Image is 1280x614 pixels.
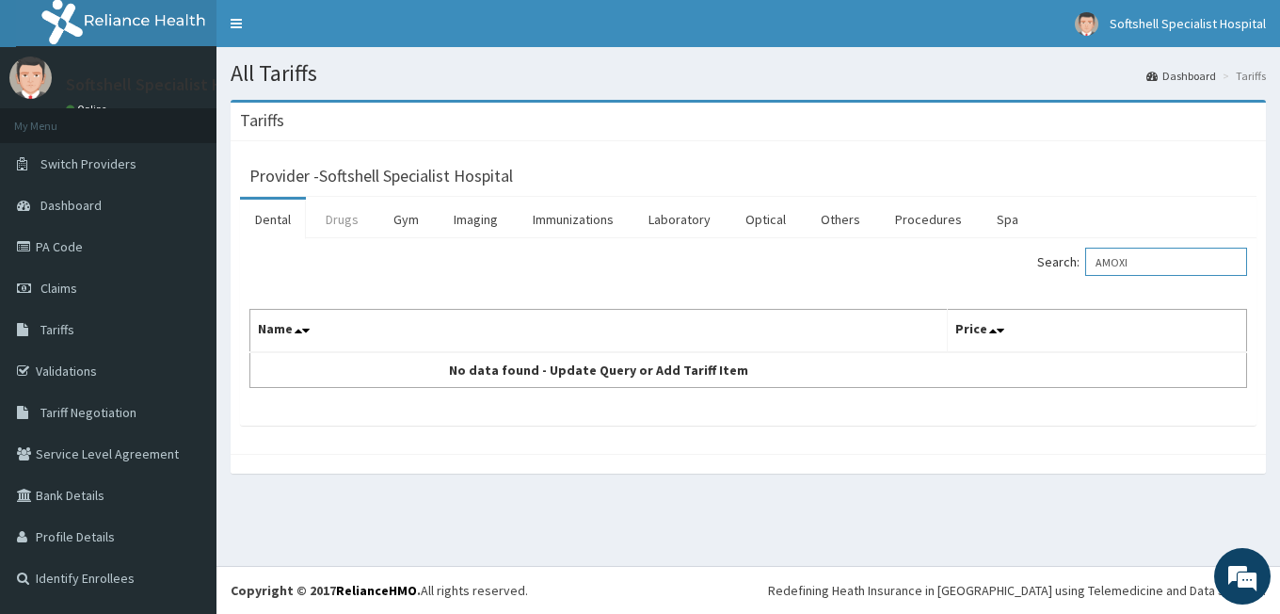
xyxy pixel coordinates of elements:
[240,200,306,239] a: Dental
[9,57,52,99] img: User Image
[768,581,1266,600] div: Redefining Heath Insurance in [GEOGRAPHIC_DATA] using Telemedicine and Data Science!
[9,412,359,477] textarea: Type your message and hit 'Enter'
[216,566,1280,614] footer: All rights reserved.
[730,200,801,239] a: Optical
[40,404,136,421] span: Tariff Negotiation
[40,197,102,214] span: Dashboard
[231,61,1266,86] h1: All Tariffs
[249,168,513,185] h3: Provider - Softshell Specialist Hospital
[250,310,948,353] th: Name
[109,186,260,376] span: We're online!
[1218,68,1266,84] li: Tariffs
[66,103,111,116] a: Online
[948,310,1247,353] th: Price
[35,94,76,141] img: d_794563401_company_1708531726252_794563401
[231,582,421,599] strong: Copyright © 2017 .
[1146,68,1216,84] a: Dashboard
[378,200,434,239] a: Gym
[439,200,513,239] a: Imaging
[336,582,417,599] a: RelianceHMO
[311,200,374,239] a: Drugs
[1110,15,1266,32] span: Softshell Specialist Hospital
[633,200,726,239] a: Laboratory
[98,105,316,130] div: Chat with us now
[982,200,1033,239] a: Spa
[518,200,629,239] a: Immunizations
[309,9,354,55] div: Minimize live chat window
[66,76,274,93] p: Softshell Specialist Hospital
[880,200,977,239] a: Procedures
[240,112,284,129] h3: Tariffs
[806,200,875,239] a: Others
[40,321,74,338] span: Tariffs
[40,280,77,297] span: Claims
[40,155,136,172] span: Switch Providers
[1037,248,1247,276] label: Search:
[1085,248,1247,276] input: Search:
[250,352,948,388] td: No data found - Update Query or Add Tariff Item
[1075,12,1098,36] img: User Image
